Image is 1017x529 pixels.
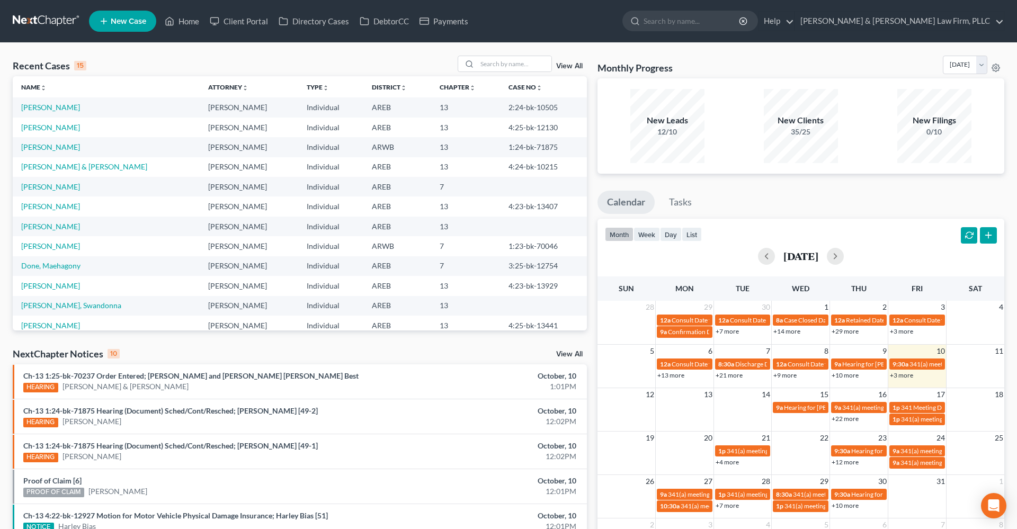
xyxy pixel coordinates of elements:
td: 13 [431,276,501,295]
a: [PERSON_NAME] & [PERSON_NAME] [21,162,147,171]
span: 23 [877,432,888,444]
a: Client Portal [204,12,273,31]
span: 3 [940,301,946,313]
span: Consult Date for [PERSON_NAME], [PERSON_NAME] [672,360,820,368]
td: 13 [431,157,501,177]
td: AREB [363,97,431,117]
a: +10 more [832,371,859,379]
span: 29 [819,475,829,488]
span: 341(a) meeting for [PERSON_NAME] [900,459,1003,467]
td: 13 [431,97,501,117]
a: Districtunfold_more [372,83,407,91]
td: [PERSON_NAME] [200,157,299,177]
span: 341(a) meeting for [PERSON_NAME] [681,502,783,510]
span: 26 [645,475,655,488]
a: [PERSON_NAME] [63,416,121,427]
span: Consult Date for [PERSON_NAME] [788,360,884,368]
span: Case Closed Date for [PERSON_NAME] [784,316,892,324]
span: 341(a) meeting for [PERSON_NAME] [900,447,1003,455]
span: 9a [893,447,899,455]
a: +14 more [773,327,800,335]
a: View All [556,351,583,358]
td: AREB [363,256,431,276]
td: [PERSON_NAME] [200,316,299,335]
span: Mon [675,284,694,293]
a: Nameunfold_more [21,83,47,91]
span: 341(a) meeting for [PERSON_NAME] & [PERSON_NAME] [PERSON_NAME] [727,490,936,498]
span: 6 [707,345,713,357]
span: Hearing for [PERSON_NAME] & [PERSON_NAME] [851,490,990,498]
a: [PERSON_NAME] [21,281,80,290]
a: [PERSON_NAME] [21,202,80,211]
a: [PERSON_NAME] [21,222,80,231]
span: Hearing for [PERSON_NAME] [842,360,925,368]
span: 341 Meeting Date for [PERSON_NAME] [901,404,1011,411]
td: AREB [363,276,431,295]
span: 1 [823,301,829,313]
a: +22 more [832,415,859,423]
a: +7 more [716,327,739,335]
i: unfold_more [40,85,47,91]
a: Payments [414,12,474,31]
span: 28 [645,301,655,313]
a: [PERSON_NAME] [21,123,80,132]
span: 27 [703,475,713,488]
span: 9:30a [834,447,850,455]
span: 341(a) meeting for [PERSON_NAME] [727,447,829,455]
span: 16 [877,388,888,401]
a: +9 more [773,371,797,379]
td: Individual [298,137,363,157]
input: Search by name... [644,11,741,31]
td: 4:25-bk-13441 [500,316,586,335]
span: 18 [994,388,1004,401]
span: 12a [776,360,787,368]
div: 35/25 [764,127,838,137]
a: [PERSON_NAME] [21,103,80,112]
span: Hearing for [PERSON_NAME] [851,447,934,455]
span: 28 [761,475,771,488]
span: 341(a) meeting for [PERSON_NAME] [901,415,1003,423]
div: NextChapter Notices [13,347,120,360]
a: Ch-13 4:22-bk-12927 Motion for Motor Vehicle Physical Damage Insurance; Harley Bias [51] [23,511,328,520]
div: October, 10 [399,510,576,521]
span: Wed [792,284,809,293]
span: 12a [893,316,903,324]
a: Ch-13 1:24-bk-71875 Hearing (Document) Sched/Cont/Resched; [PERSON_NAME] [49-1] [23,441,318,450]
span: Consult Date for [PERSON_NAME] [730,316,826,324]
td: [PERSON_NAME] [200,137,299,157]
span: 9:30a [834,490,850,498]
span: 9:30a [893,360,908,368]
td: Individual [298,196,363,216]
td: [PERSON_NAME] [200,177,299,196]
a: View All [556,62,583,70]
td: AREB [363,316,431,335]
a: Done, Maehagony [21,261,81,270]
h3: Monthly Progress [597,61,673,74]
td: 7 [431,256,501,276]
span: Sat [969,284,982,293]
span: 9a [834,360,841,368]
div: New Clients [764,114,838,127]
a: Directory Cases [273,12,354,31]
span: 31 [935,475,946,488]
div: Recent Cases [13,59,86,72]
td: 4:23-bk-13929 [500,276,586,295]
td: AREB [363,177,431,196]
span: 30 [877,475,888,488]
a: +29 more [832,327,859,335]
td: 4:24-bk-10215 [500,157,586,177]
a: +3 more [890,327,913,335]
span: 12a [834,316,845,324]
td: [PERSON_NAME] [200,196,299,216]
a: +21 more [716,371,743,379]
div: 12:02PM [399,416,576,427]
span: 21 [761,432,771,444]
div: 12:01PM [399,486,576,497]
div: HEARING [23,453,58,462]
span: 341(a) meeting for [PERSON_NAME] & [PERSON_NAME] [842,404,1001,411]
span: Discharge Date for [GEOGRAPHIC_DATA], Natajha [735,360,877,368]
span: 5 [649,345,655,357]
span: 9a [776,404,783,411]
a: Case Nounfold_more [508,83,542,91]
span: 7 [765,345,771,357]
